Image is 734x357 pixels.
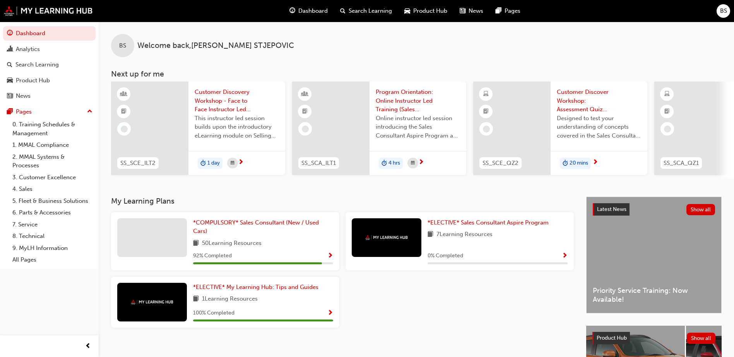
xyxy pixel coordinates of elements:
[592,159,598,166] span: next-icon
[120,159,156,168] span: SS_SCE_ILT2
[200,158,206,168] span: duration-icon
[3,73,96,88] a: Product Hub
[586,197,722,313] a: Latest NewsShow allPriority Service Training: Now Available!
[9,139,96,151] a: 1. MMAL Compliance
[16,76,50,85] div: Product Hub
[349,7,392,15] span: Search Learning
[664,107,670,117] span: booktick-icon
[327,308,333,318] button: Show Progress
[382,158,387,168] span: duration-icon
[16,45,40,54] div: Analytics
[411,158,415,168] span: calendar-icon
[121,107,127,117] span: booktick-icon
[193,284,318,291] span: *ELECTIVE* My Learning Hub: Tips and Guides
[334,3,398,19] a: search-iconSearch Learning
[238,159,244,166] span: next-icon
[482,159,518,168] span: SS_SCE_QZ2
[597,206,626,212] span: Latest News
[664,159,699,168] span: SS_SCA_QZ1
[3,89,96,103] a: News
[7,109,13,116] span: pages-icon
[327,310,333,317] span: Show Progress
[9,230,96,242] a: 8. Technical
[9,242,96,254] a: 9. MyLH Information
[15,60,59,69] div: Search Learning
[7,61,12,68] span: search-icon
[505,7,520,15] span: Pages
[9,219,96,231] a: 7. Service
[9,119,96,139] a: 0. Training Schedules & Management
[593,203,715,216] a: Latest NewsShow all
[7,93,13,100] span: news-icon
[489,3,527,19] a: pages-iconPages
[195,114,279,140] span: This instructor led session builds upon the introductory eLearning module on Selling Solutions.
[557,114,641,140] span: Designed to test your understanding of concepts covered in the Sales Consultant Essential Program...
[717,4,730,18] button: BS
[428,219,549,226] span: *ELECTIVE* Sales Consultant Aspire Program
[9,254,96,266] a: All Pages
[193,239,199,248] span: book-icon
[496,6,501,16] span: pages-icon
[376,114,460,140] span: Online instructor led session introducing the Sales Consultant Aspire Program and outlining what ...
[7,77,13,84] span: car-icon
[111,197,574,206] h3: My Learning Plans
[193,309,234,318] span: 100 % Completed
[302,89,308,99] span: learningResourceType_INSTRUCTOR_LED-icon
[231,158,234,168] span: calendar-icon
[473,82,647,175] a: SS_SCE_QZ2Customer Discover Workshop: Assessment Quiz (Sales Consultant Essential Program)Designe...
[195,88,279,114] span: Customer Discovery Workshop - Face to Face Instructor Led Training (Sales Consultant Essential Pr...
[562,253,568,260] span: Show Progress
[483,107,489,117] span: booktick-icon
[9,151,96,172] a: 2. MMAL Systems & Processes
[469,7,483,15] span: News
[398,3,453,19] a: car-iconProduct Hub
[193,294,199,304] span: book-icon
[3,42,96,56] a: Analytics
[436,230,493,240] span: 7 Learning Resources
[202,294,258,304] span: 1 Learning Resources
[9,195,96,207] a: 5. Fleet & Business Solutions
[592,332,715,344] a: Product HubShow all
[428,218,552,227] a: *ELECTIVE* Sales Consultant Aspire Program
[3,26,96,41] a: Dashboard
[720,7,727,15] span: BS
[428,230,433,240] span: book-icon
[418,159,424,166] span: next-icon
[207,159,220,168] span: 1 day
[9,183,96,195] a: 4. Sales
[340,6,346,16] span: search-icon
[687,333,716,344] button: Show all
[16,107,32,116] div: Pages
[3,105,96,119] button: Pages
[428,252,463,260] span: 0 % Completed
[327,253,333,260] span: Show Progress
[9,207,96,219] a: 6. Parts & Accessories
[301,159,336,168] span: SS_SCA_ILT1
[9,172,96,184] a: 3. Customer Excellence
[7,46,13,53] span: chart-icon
[298,7,328,15] span: Dashboard
[111,82,285,175] a: SS_SCE_ILT2Customer Discovery Workshop - Face to Face Instructor Led Training (Sales Consultant E...
[193,252,232,260] span: 92 % Completed
[193,219,319,235] span: *COMPULSORY* Sales Consultant (New / Used Cars)
[121,89,127,99] span: learningResourceType_INSTRUCTOR_LED-icon
[664,126,671,133] span: learningRecordVerb_NONE-icon
[16,92,31,100] div: News
[202,239,262,248] span: 50 Learning Resources
[3,58,96,72] a: Search Learning
[327,251,333,261] button: Show Progress
[4,6,93,16] img: mmal
[137,41,294,50] span: Welcome back , [PERSON_NAME] STJEPOVIC
[87,107,92,117] span: up-icon
[570,159,588,168] span: 20 mins
[557,88,641,114] span: Customer Discover Workshop: Assessment Quiz (Sales Consultant Essential Program)
[302,126,309,133] span: learningRecordVerb_NONE-icon
[563,158,568,168] span: duration-icon
[302,107,308,117] span: booktick-icon
[593,286,715,304] span: Priority Service Training: Now Available!
[388,159,400,168] span: 4 hrs
[365,235,408,240] img: mmal
[131,299,173,304] img: mmal
[413,7,447,15] span: Product Hub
